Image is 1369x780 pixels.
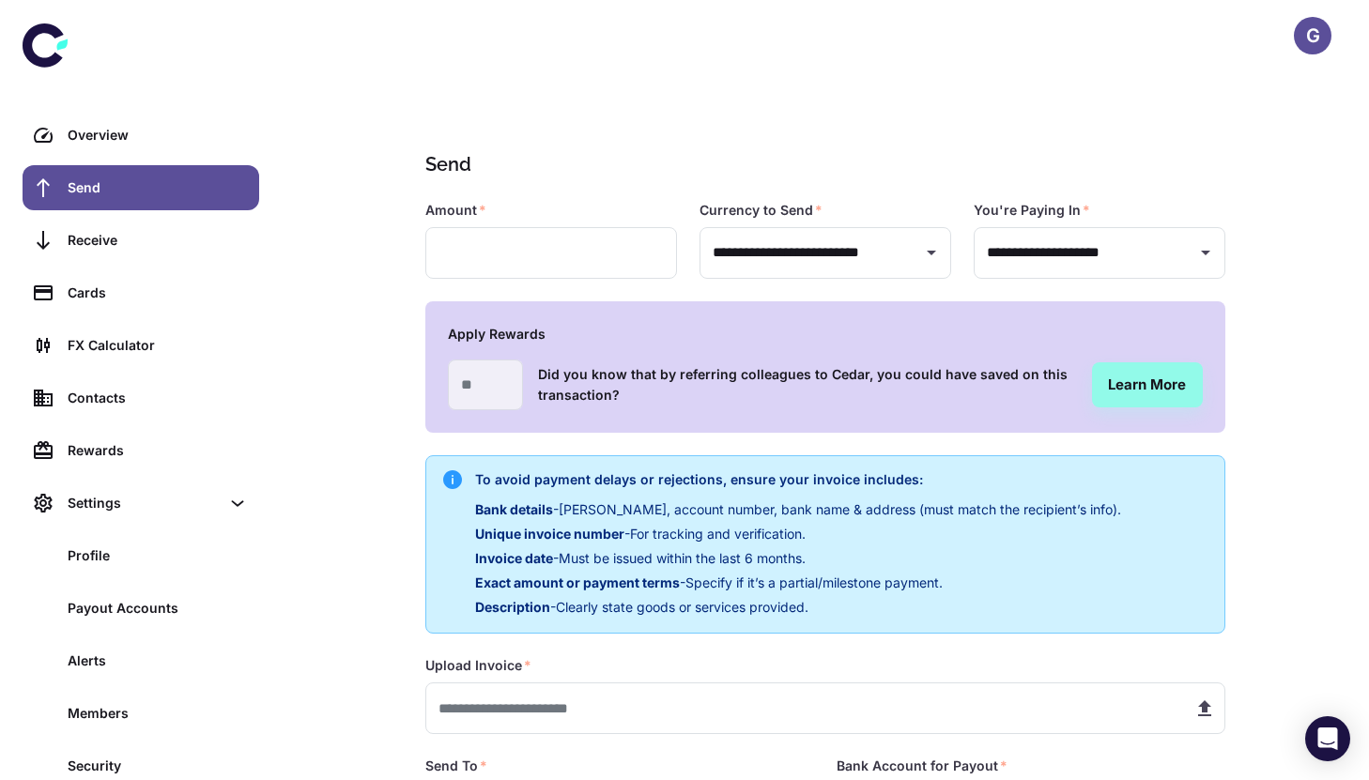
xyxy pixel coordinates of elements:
[475,501,553,517] span: Bank details
[68,388,248,408] div: Contacts
[23,218,259,263] a: Receive
[425,656,531,675] label: Upload Invoice
[700,201,823,220] label: Currency to Send
[425,150,1218,178] h1: Send
[918,239,945,266] button: Open
[23,113,259,158] a: Overview
[475,599,550,615] span: Description
[23,323,259,368] a: FX Calculator
[1305,716,1350,761] div: Open Intercom Messenger
[475,550,553,566] span: Invoice date
[68,177,248,198] div: Send
[425,201,486,220] label: Amount
[23,533,259,578] a: Profile
[23,375,259,421] a: Contacts
[68,283,248,303] div: Cards
[68,598,248,619] div: Payout Accounts
[23,481,259,526] div: Settings
[1192,239,1219,266] button: Open
[475,597,1121,618] p: - Clearly state goods or services provided.
[68,493,220,513] div: Settings
[475,574,680,590] span: Exact amount or payment terms
[1294,17,1331,54] button: G
[538,364,1077,405] h6: Did you know that by referring colleagues to Cedar, you could have saved on this transaction?
[23,165,259,210] a: Send
[68,756,248,776] div: Security
[448,324,1203,344] h6: Apply Rewards
[68,125,248,145] div: Overview
[475,499,1121,520] p: - [PERSON_NAME], account number, bank name & address (must match the recipient’s info).
[23,586,259,631] a: Payout Accounts
[68,335,248,356] div: FX Calculator
[974,201,1090,220] label: You're Paying In
[475,526,624,542] span: Unique invoice number
[475,469,1121,490] h6: To avoid payment delays or rejections, ensure your invoice includes:
[68,703,248,724] div: Members
[68,440,248,461] div: Rewards
[475,548,1121,569] p: - Must be issued within the last 6 months.
[837,757,1008,775] label: Bank Account for Payout
[23,270,259,315] a: Cards
[475,524,1121,544] p: - For tracking and verification.
[23,691,259,736] a: Members
[68,230,248,251] div: Receive
[425,757,487,775] label: Send To
[68,650,248,671] div: Alerts
[23,638,259,683] a: Alerts
[1092,362,1203,407] a: Learn More
[475,573,1121,593] p: - Specify if it’s a partial/milestone payment.
[23,428,259,473] a: Rewards
[68,545,248,566] div: Profile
